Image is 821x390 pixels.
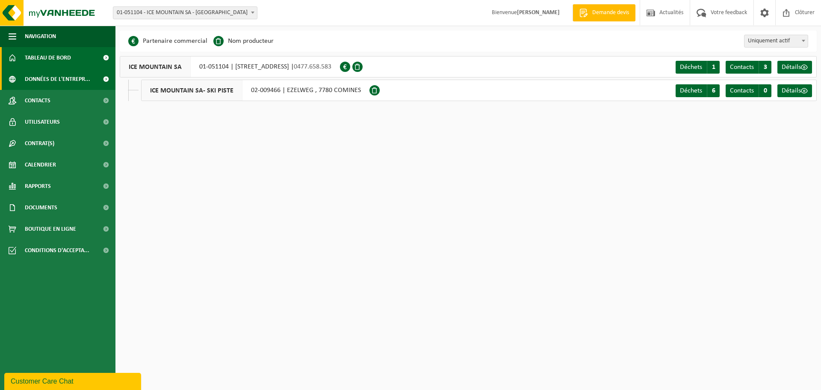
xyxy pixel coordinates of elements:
[25,68,90,90] span: Données de l'entrepr...
[113,7,257,19] span: 01-051104 - ICE MOUNTAIN SA - COMINES
[25,26,56,47] span: Navigation
[25,154,56,176] span: Calendrier
[782,87,801,94] span: Détails
[294,63,331,70] span: 0477.658.583
[25,176,51,197] span: Rapports
[25,133,54,154] span: Contrat(s)
[4,371,143,390] iframe: chat widget
[707,61,720,74] span: 1
[128,35,207,48] li: Partenaire commercial
[759,84,771,97] span: 0
[25,111,60,133] span: Utilisateurs
[707,84,720,97] span: 6
[744,35,808,47] span: Uniquement actif
[120,56,340,77] div: 01-051104 | [STREET_ADDRESS] |
[730,64,754,71] span: Contacts
[141,80,369,101] div: 02-009466 | EZELWEG , 7780 COMINES
[25,197,57,218] span: Documents
[590,9,631,17] span: Demande devis
[113,6,257,19] span: 01-051104 - ICE MOUNTAIN SA - COMINES
[517,9,560,16] strong: [PERSON_NAME]
[25,47,71,68] span: Tableau de bord
[213,35,274,48] li: Nom producteur
[25,218,76,240] span: Boutique en ligne
[680,87,702,94] span: Déchets
[744,35,808,48] span: Uniquement actif
[759,61,771,74] span: 3
[676,61,720,74] a: Déchets 1
[142,80,242,101] span: ICE MOUNTAIN SA- SKI PISTE
[25,90,50,111] span: Contacts
[730,87,754,94] span: Contacts
[676,84,720,97] a: Déchets 6
[680,64,702,71] span: Déchets
[726,84,771,97] a: Contacts 0
[777,61,812,74] a: Détails
[25,240,89,261] span: Conditions d'accepta...
[782,64,801,71] span: Détails
[573,4,635,21] a: Demande devis
[726,61,771,74] a: Contacts 3
[120,57,191,77] span: ICE MOUNTAIN SA
[777,84,812,97] a: Détails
